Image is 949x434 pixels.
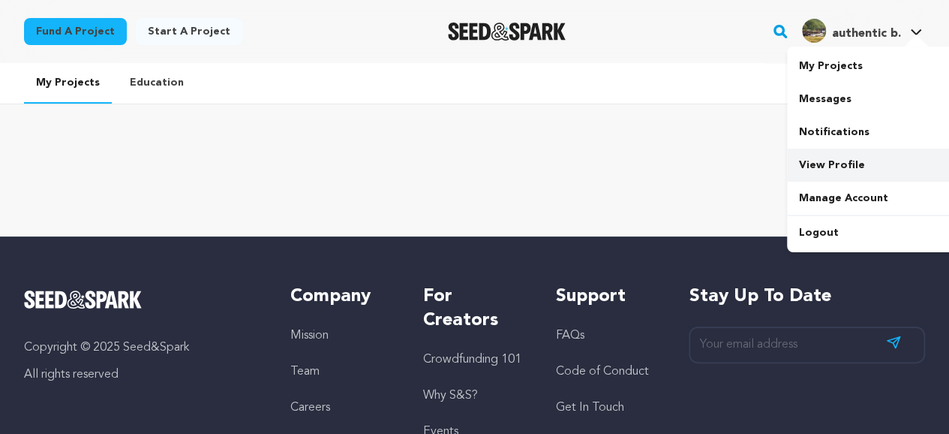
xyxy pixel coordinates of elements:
[423,390,478,402] a: Why S&S?
[802,19,901,43] div: authentic b.'s Profile
[799,16,925,47] span: authentic b.'s Profile
[448,23,566,41] a: Seed&Spark Homepage
[290,366,320,378] a: Team
[290,285,393,309] h5: Company
[556,285,659,309] h5: Support
[136,18,242,45] a: Start a project
[24,63,112,104] a: My Projects
[290,330,329,342] a: Mission
[802,19,826,43] img: 7e6edad8c360de81.webp
[24,366,260,384] p: All rights reserved
[832,28,901,40] span: authentic b.
[24,291,142,309] img: Seed&Spark Logo
[799,16,925,43] a: authentic b.'s Profile
[423,354,521,366] a: Crowdfunding 101
[290,402,330,414] a: Careers
[24,339,260,357] p: Copyright © 2025 Seed&Spark
[24,291,260,309] a: Seed&Spark Homepage
[556,330,584,342] a: FAQs
[689,285,925,309] h5: Stay up to date
[24,18,127,45] a: Fund a project
[556,366,649,378] a: Code of Conduct
[556,402,624,414] a: Get In Touch
[423,285,526,333] h5: For Creators
[689,327,925,363] input: Your email address
[448,23,566,41] img: Seed&Spark Logo Dark Mode
[118,63,196,102] a: Education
